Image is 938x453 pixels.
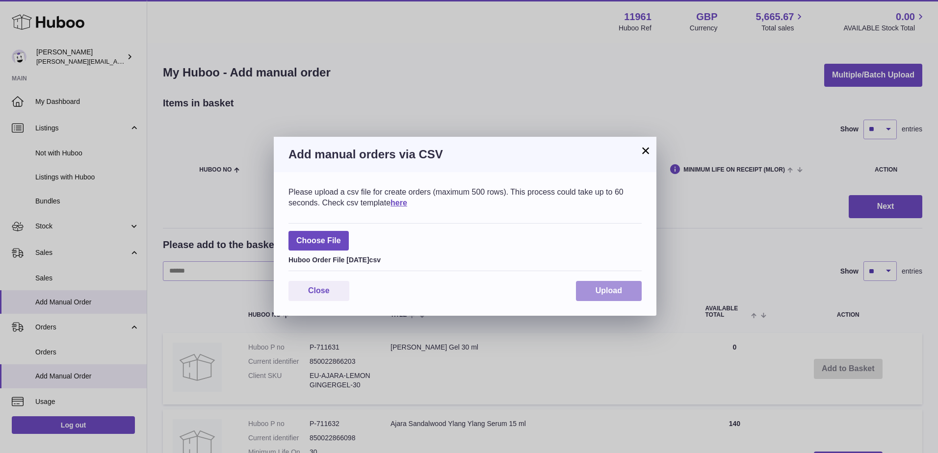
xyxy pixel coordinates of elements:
button: Close [288,281,349,301]
div: Please upload a csv file for create orders (maximum 500 rows). This process could take up to 60 s... [288,187,642,208]
a: here [391,199,407,207]
div: Huboo Order File [DATE]csv [288,253,642,265]
span: Upload [596,286,622,295]
button: Upload [576,281,642,301]
span: Close [308,286,330,295]
h3: Add manual orders via CSV [288,147,642,162]
span: Choose File [288,231,349,251]
button: × [640,145,651,156]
